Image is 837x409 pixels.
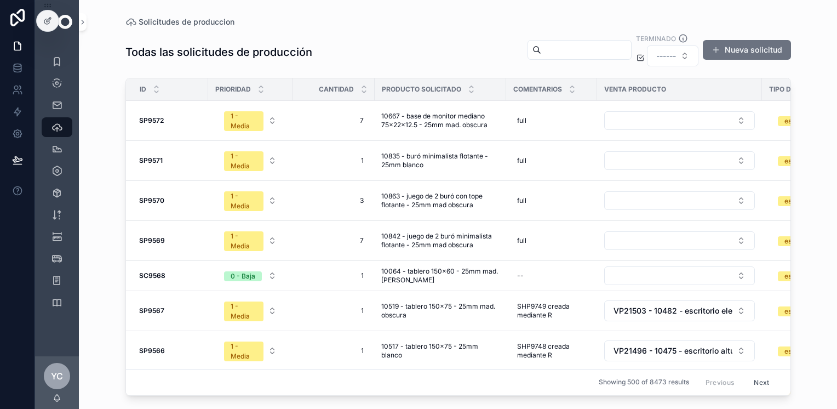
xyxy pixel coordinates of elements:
span: Comentarios [513,85,562,94]
span: 1 [303,271,364,280]
div: estándar [784,156,812,166]
span: 7 [303,116,364,125]
a: Select Button [215,336,286,366]
strong: SP9570 [139,196,164,204]
button: Select Button [215,106,285,135]
a: Select Button [215,185,286,216]
button: Nueva solicitud [703,40,791,60]
a: SHP9748 creada mediante R [513,338,591,364]
button: Select Button [647,46,698,66]
span: 7 [303,236,364,245]
div: 1 - Media [231,231,257,251]
span: Prioridad [215,85,251,94]
a: 10064 - tablero 150x60 - 25mm mad. [PERSON_NAME] [381,267,500,285]
label: Terminado [636,33,676,43]
a: Select Button [604,191,755,211]
a: Select Button [215,265,286,286]
a: SP9569 [139,236,202,245]
a: 1 [299,267,368,285]
strong: SP9572 [139,116,164,124]
span: Showing 500 of 8473 results [599,378,689,387]
span: Id [140,85,146,94]
a: 10519 - tablero 150x75 - 25mm mad. obscura [381,302,500,320]
a: SP9567 [139,306,202,315]
a: 1 [299,342,368,360]
span: VP21496 - 10475 - escritorio altura ajustable electrico negro - tablero 150x75 25mm blanco [614,345,732,356]
span: SHP9749 creada mediante R [517,302,586,320]
div: estándar [784,116,812,126]
button: Select Button [604,191,755,210]
a: 7 [299,112,368,129]
span: Tipo de empaque [769,85,828,94]
a: 10863 - juego de 2 buró con tope flotante - 25mm mad obscura [381,192,500,209]
span: 1 [303,156,364,165]
button: Select Button [215,186,285,215]
a: 10517 - tablero 150x75 - 25mm blanco [381,342,500,360]
button: Select Button [215,146,285,175]
a: SC9568 [139,271,202,280]
button: Select Button [604,340,755,361]
div: 0 - Baja [231,271,255,281]
span: VP21503 - 10482 - escritorio electrico premium ajustable negro - tablero 150x75 25mm mad. obscura [614,305,732,316]
span: full [517,236,526,245]
a: Solicitudes de produccion [125,16,234,27]
div: 1 - Media [231,342,257,361]
span: 10835 - buró minimalista flotante - 25mm blanco [381,152,500,169]
a: SP9570 [139,196,202,205]
strong: SP9567 [139,306,164,315]
a: 7 [299,232,368,249]
span: 1 [303,306,364,315]
span: 3 [303,196,364,205]
button: Select Button [215,226,285,255]
span: Solicitudes de produccion [139,16,234,27]
a: -- [513,267,591,285]
a: SP9566 [139,346,202,355]
button: Select Button [604,300,755,321]
a: SHP9749 creada mediante R [513,298,591,324]
div: scrollable content [35,44,79,327]
span: YC [51,370,63,383]
div: estándar [784,346,812,356]
strong: SP9566 [139,346,165,355]
a: Select Button [604,340,755,362]
span: Producto solicitado [382,85,461,94]
div: 1 - Media [231,151,257,171]
button: Next [746,374,777,391]
a: 10842 - juego de 2 buró minimalista flotante - 25mm mad obscura [381,232,500,249]
button: Select Button [604,266,755,285]
a: full [513,192,591,209]
a: Select Button [604,151,755,171]
a: Select Button [215,296,286,326]
span: full [517,116,526,125]
a: full [513,232,591,249]
div: 1 - Media [231,302,257,321]
a: SP9571 [139,156,202,165]
a: full [513,152,591,169]
a: 1 [299,152,368,169]
span: Venta producto [604,85,666,94]
a: Select Button [215,225,286,256]
button: Select Button [604,151,755,170]
a: Select Button [604,266,755,286]
a: Select Button [215,145,286,176]
a: 1 [299,302,368,320]
a: Select Button [604,111,755,130]
span: ------ [656,50,676,61]
div: estándar [784,306,812,316]
span: 10667 - base de monitor mediano 75x22x12.5 - 25mm mad. obscura [381,112,500,129]
a: 3 [299,192,368,209]
div: 1 - Media [231,111,257,131]
strong: SC9568 [139,271,165,280]
button: Select Button [604,231,755,250]
div: -- [517,271,524,280]
a: Select Button [604,300,755,322]
button: Select Button [215,336,285,366]
a: SP9572 [139,116,202,125]
div: estándar [784,236,812,246]
button: Select Button [215,296,285,326]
